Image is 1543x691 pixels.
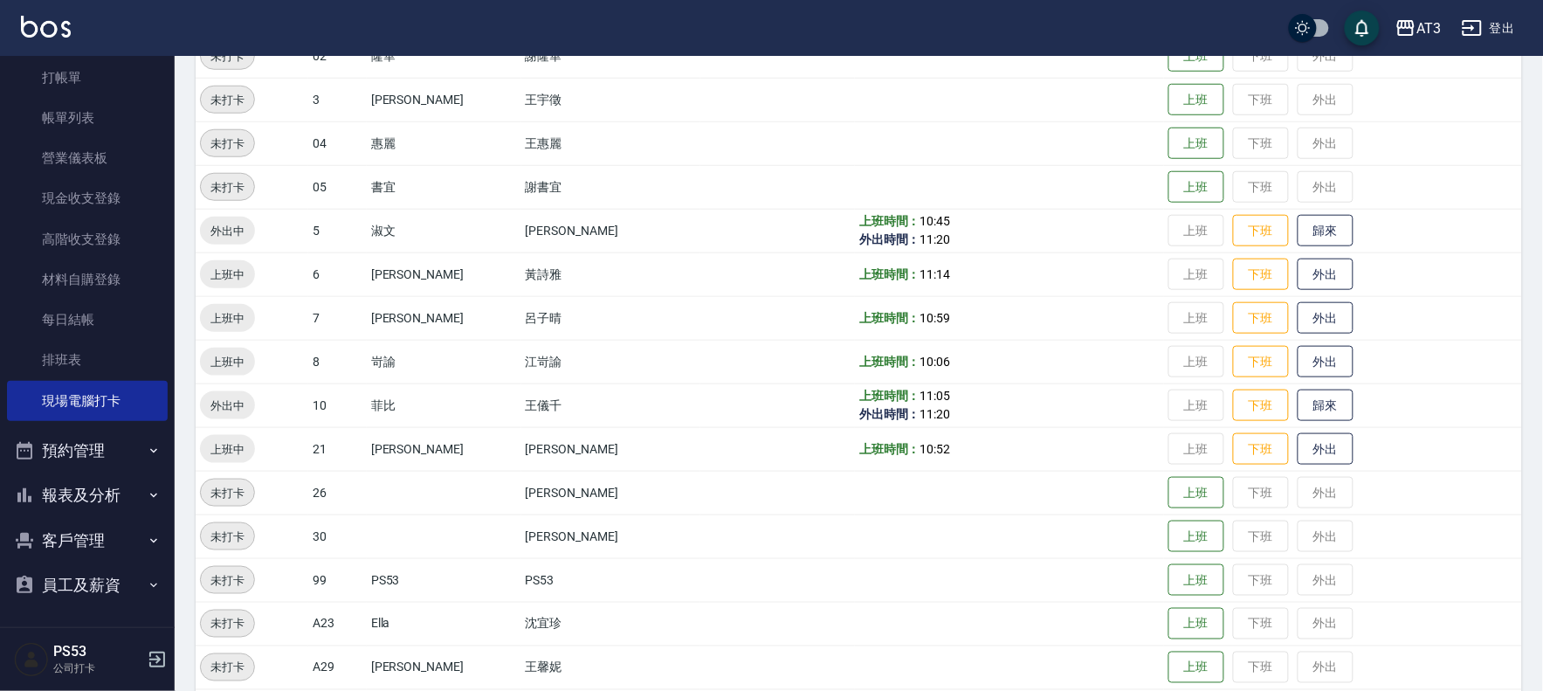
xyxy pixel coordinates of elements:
[521,471,701,515] td: [PERSON_NAME]
[7,473,168,518] button: 報表及分析
[308,471,367,515] td: 26
[521,252,701,296] td: 黃詩雅
[859,355,920,369] b: 上班時間：
[367,602,521,646] td: Ella
[21,16,71,38] img: Logo
[53,643,142,660] h5: PS53
[1233,302,1289,335] button: 下班
[200,309,255,328] span: 上班中
[1298,390,1354,422] button: 歸來
[920,311,951,325] span: 10:59
[201,91,254,109] span: 未打卡
[521,121,701,165] td: 王惠麗
[14,642,49,677] img: Person
[201,135,254,153] span: 未打卡
[200,440,255,459] span: 上班中
[308,121,367,165] td: 04
[7,259,168,300] a: 材料自購登錄
[920,389,951,403] span: 11:05
[367,252,521,296] td: [PERSON_NAME]
[367,121,521,165] td: 惠麗
[521,340,701,384] td: 江岢諭
[1168,564,1224,597] button: 上班
[200,222,255,240] span: 外出中
[859,232,920,246] b: 外出時間：
[1168,84,1224,116] button: 上班
[521,515,701,558] td: [PERSON_NAME]
[521,296,701,340] td: 呂子晴
[367,34,521,78] td: 隆華
[367,646,521,689] td: [PERSON_NAME]
[1233,390,1289,422] button: 下班
[200,397,255,415] span: 外出中
[308,165,367,209] td: 05
[308,427,367,471] td: 21
[201,571,254,590] span: 未打卡
[920,407,951,421] span: 11:20
[1233,215,1289,247] button: 下班
[1168,171,1224,204] button: 上班
[1233,259,1289,291] button: 下班
[1168,128,1224,160] button: 上班
[7,518,168,563] button: 客戶管理
[1168,652,1224,684] button: 上班
[1298,433,1354,466] button: 外出
[7,219,168,259] a: 高階收支登錄
[920,355,951,369] span: 10:06
[1233,433,1289,466] button: 下班
[1345,10,1380,45] button: save
[521,558,701,602] td: PS53
[308,602,367,646] td: A23
[521,427,701,471] td: [PERSON_NAME]
[1298,215,1354,247] button: 歸來
[308,296,367,340] td: 7
[201,484,254,502] span: 未打卡
[859,389,920,403] b: 上班時間：
[308,340,367,384] td: 8
[367,209,521,252] td: 淑文
[201,528,254,546] span: 未打卡
[200,353,255,371] span: 上班中
[367,558,521,602] td: PS53
[308,34,367,78] td: 02
[521,209,701,252] td: [PERSON_NAME]
[859,407,920,421] b: 外出時間：
[920,232,951,246] span: 11:20
[7,98,168,138] a: 帳單列表
[201,659,254,677] span: 未打卡
[521,34,701,78] td: 謝隆華
[1416,17,1441,39] div: AT3
[920,267,951,281] span: 11:14
[1168,477,1224,509] button: 上班
[201,47,254,66] span: 未打卡
[920,442,951,456] span: 10:52
[521,602,701,646] td: 沈宜珍
[367,384,521,427] td: 菲比
[308,209,367,252] td: 5
[53,660,142,676] p: 公司打卡
[521,78,701,121] td: 王宇徵
[308,78,367,121] td: 3
[7,381,168,421] a: 現場電腦打卡
[367,78,521,121] td: [PERSON_NAME]
[308,384,367,427] td: 10
[200,266,255,284] span: 上班中
[308,558,367,602] td: 99
[1168,608,1224,640] button: 上班
[521,165,701,209] td: 謝書宜
[859,214,920,228] b: 上班時間：
[7,58,168,98] a: 打帳單
[1168,40,1224,73] button: 上班
[521,646,701,689] td: 王馨妮
[367,340,521,384] td: 岢諭
[7,340,168,380] a: 排班表
[7,563,168,608] button: 員工及薪資
[367,427,521,471] td: [PERSON_NAME]
[1455,12,1522,45] button: 登出
[859,267,920,281] b: 上班時間：
[1168,521,1224,553] button: 上班
[1388,10,1448,46] button: AT3
[308,252,367,296] td: 6
[1298,346,1354,378] button: 外出
[201,178,254,197] span: 未打卡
